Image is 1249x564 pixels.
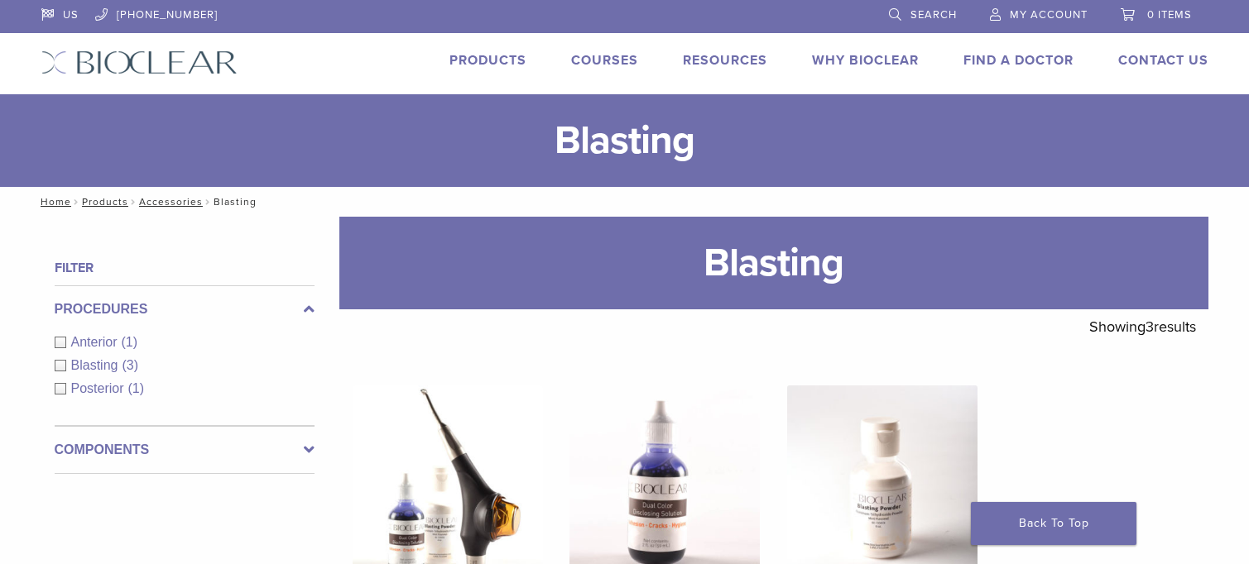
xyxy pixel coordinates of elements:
[55,258,315,278] h4: Filter
[29,187,1221,217] nav: Blasting
[449,52,526,69] a: Products
[812,52,919,69] a: Why Bioclear
[1146,318,1154,336] span: 3
[55,440,315,460] label: Components
[1147,8,1192,22] span: 0 items
[1118,52,1208,69] a: Contact Us
[122,335,138,349] span: (1)
[71,381,128,395] span: Posterior
[571,52,638,69] a: Courses
[1089,309,1196,344] p: Showing results
[71,358,122,372] span: Blasting
[71,335,122,349] span: Anterior
[683,52,767,69] a: Resources
[128,198,139,206] span: /
[41,50,238,74] img: Bioclear
[971,502,1136,545] a: Back To Top
[203,198,214,206] span: /
[71,198,82,206] span: /
[122,358,138,372] span: (3)
[82,196,128,208] a: Products
[910,8,957,22] span: Search
[55,299,315,319] label: Procedures
[139,196,203,208] a: Accessories
[963,52,1074,69] a: Find A Doctor
[339,217,1208,309] h1: Blasting
[1010,8,1088,22] span: My Account
[36,196,71,208] a: Home
[128,381,145,395] span: (1)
